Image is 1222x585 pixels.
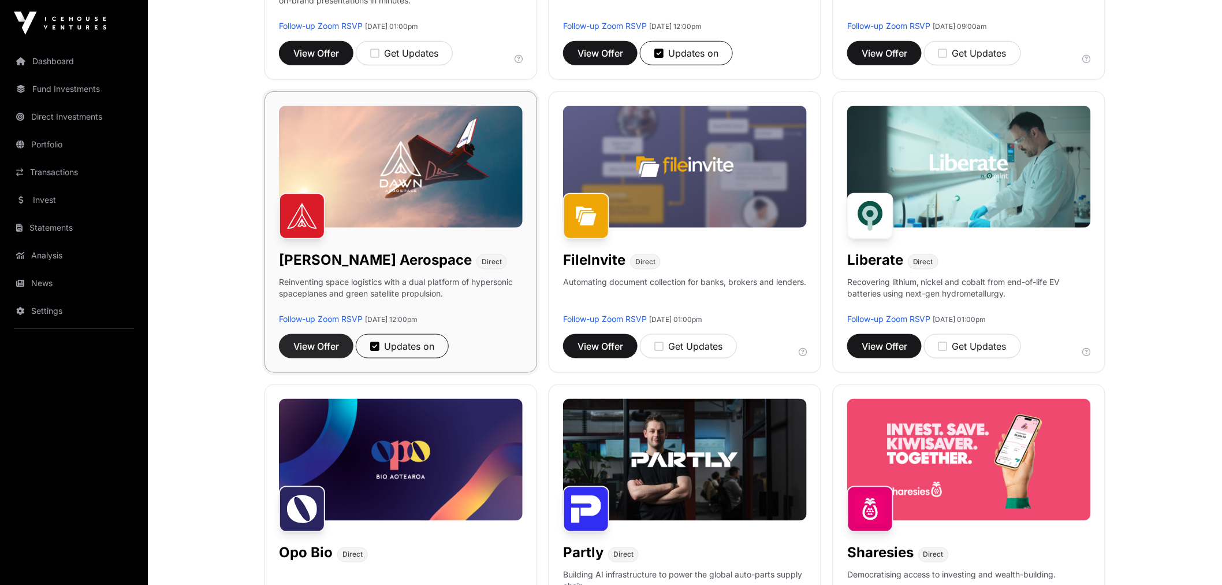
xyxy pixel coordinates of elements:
[293,46,339,60] span: View Offer
[9,271,139,296] a: News
[9,76,139,102] a: Fund Investments
[9,49,139,74] a: Dashboard
[279,251,472,269] h1: [PERSON_NAME] Aerospace
[563,334,638,358] button: View Offer
[563,251,625,269] h1: FileInvite
[356,334,449,358] button: Updates on
[649,315,702,324] span: [DATE] 01:00pm
[847,486,893,532] img: Sharesies
[9,215,139,240] a: Statements
[654,46,718,60] div: Updates on
[279,399,523,521] img: Opo-Bio-Banner.jpg
[913,257,933,266] span: Direct
[847,399,1091,521] img: Sharesies-Banner.jpg
[563,276,806,313] p: Automating document collection for banks, brokers and lenders.
[847,251,903,269] h1: Liberate
[279,106,523,228] img: Dawn-Banner.jpg
[563,486,609,532] img: Partly
[640,41,733,65] button: Updates on
[9,104,139,129] a: Direct Investments
[613,550,634,560] span: Direct
[9,298,139,324] a: Settings
[279,314,363,324] a: Follow-up Zoom RSVP
[365,22,418,31] span: [DATE] 01:00pm
[370,339,434,353] div: Updates on
[279,544,333,562] h1: Opo Bio
[847,41,922,65] button: View Offer
[279,21,363,31] a: Follow-up Zoom RSVP
[938,46,1007,60] div: Get Updates
[365,315,418,324] span: [DATE] 12:00pm
[640,334,737,358] button: Get Updates
[635,257,655,266] span: Direct
[862,46,907,60] span: View Offer
[933,22,988,31] span: [DATE] 09:00am
[9,187,139,213] a: Invest
[563,106,807,228] img: File-Invite-Banner.jpg
[563,21,647,31] a: Follow-up Zoom RSVP
[9,243,139,268] a: Analysis
[293,339,339,353] span: View Offer
[1164,530,1222,585] iframe: Chat Widget
[847,193,893,239] img: Liberate
[342,550,363,560] span: Direct
[356,41,453,65] button: Get Updates
[862,339,907,353] span: View Offer
[847,314,931,324] a: Follow-up Zoom RSVP
[938,339,1007,353] div: Get Updates
[649,22,702,31] span: [DATE] 12:00pm
[9,132,139,157] a: Portfolio
[578,46,623,60] span: View Offer
[279,276,523,313] p: Reinventing space logistics with a dual platform of hypersonic spaceplanes and green satellite pr...
[654,339,722,353] div: Get Updates
[563,399,807,521] img: Partly-Banner.jpg
[9,160,139,185] a: Transactions
[563,544,603,562] h1: Partly
[279,334,353,358] button: View Offer
[847,544,914,562] h1: Sharesies
[924,334,1021,358] button: Get Updates
[847,21,931,31] a: Follow-up Zoom RSVP
[14,12,106,35] img: Icehouse Ventures Logo
[563,193,609,239] img: FileInvite
[563,314,647,324] a: Follow-up Zoom RSVP
[933,315,986,324] span: [DATE] 01:00pm
[578,339,623,353] span: View Offer
[279,486,325,532] img: Opo Bio
[279,41,353,65] button: View Offer
[847,334,922,358] button: View Offer
[924,41,1021,65] button: Get Updates
[923,550,944,560] span: Direct
[563,41,638,65] button: View Offer
[847,106,1091,228] img: Liberate-Banner.jpg
[279,193,325,239] img: Dawn Aerospace
[370,46,438,60] div: Get Updates
[482,257,502,266] span: Direct
[847,276,1091,313] p: Recovering lithium, nickel and cobalt from end-of-life EV batteries using next-gen hydrometallurgy.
